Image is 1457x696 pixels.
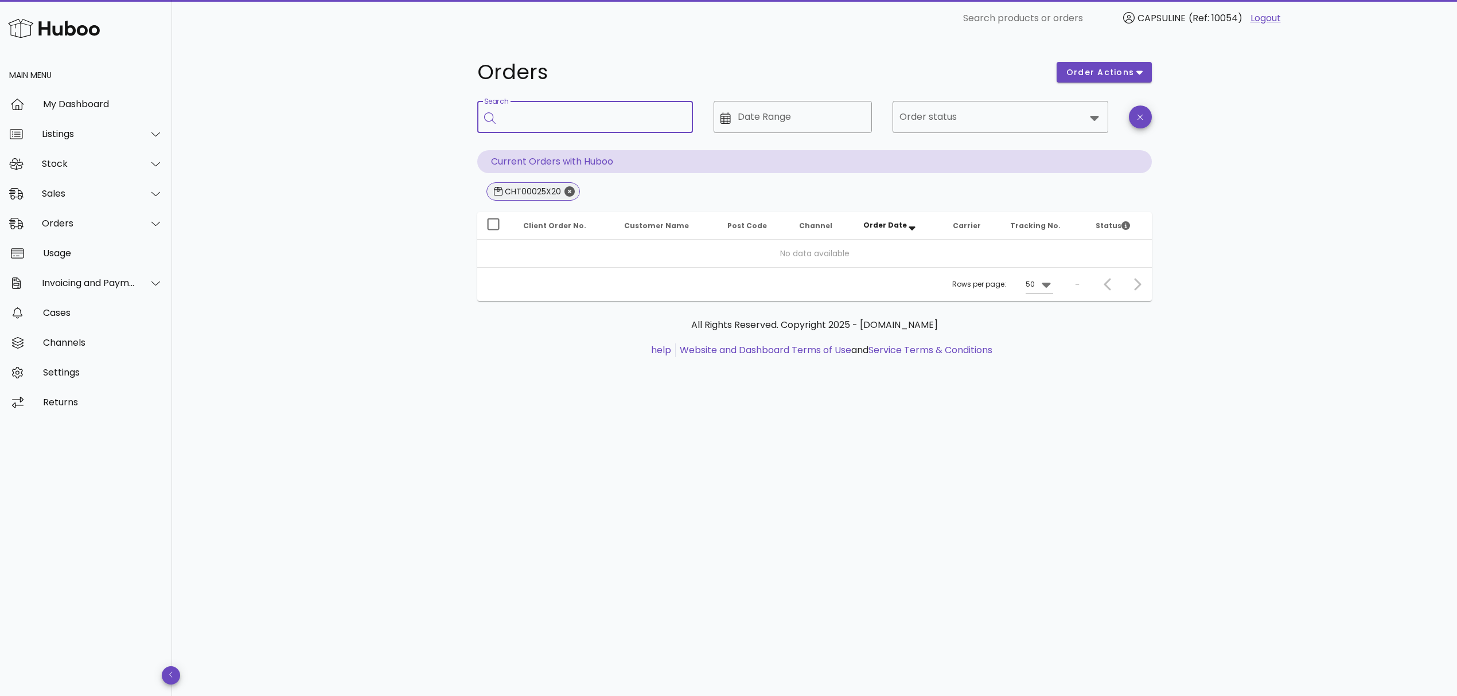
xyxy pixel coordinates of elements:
span: order actions [1066,67,1135,79]
th: Carrier [944,212,1001,240]
a: Service Terms & Conditions [868,343,992,357]
span: Status [1096,221,1130,230]
span: Tracking No. [1010,221,1061,230]
span: Client Order No. [523,221,586,230]
th: Customer Name [615,212,718,240]
div: My Dashboard [43,99,163,110]
a: Logout [1250,11,1281,25]
img: Huboo Logo [8,16,100,41]
button: Close [564,186,575,197]
div: Returns [43,397,163,408]
p: Current Orders with Huboo [477,150,1152,173]
div: Cases [43,307,163,318]
div: 50 [1026,279,1035,290]
div: – [1075,279,1080,290]
a: Website and Dashboard Terms of Use [680,343,851,357]
th: Post Code [718,212,790,240]
div: Rows per page: [952,268,1053,301]
div: Usage [43,248,163,259]
span: Channel [799,221,832,230]
div: Sales [42,188,135,199]
div: Order status [893,101,1108,133]
div: Channels [43,337,163,348]
th: Order Date: Sorted descending. Activate to remove sorting. [854,212,944,240]
div: Invoicing and Payments [42,277,135,288]
li: and [676,343,992,357]
th: Status [1086,212,1152,240]
p: All Rights Reserved. Copyright 2025 - [DOMAIN_NAME] [486,318,1143,332]
a: help [651,343,671,357]
h1: Orders [477,62,1043,83]
td: No data available [477,240,1152,267]
div: Listings [42,128,135,139]
div: Settings [43,367,163,378]
span: CAPSULINE [1137,11,1186,25]
span: Post Code [727,221,767,230]
div: CHT00025X20 [502,186,561,197]
span: Order Date [863,220,907,230]
label: Search [484,97,508,106]
th: Tracking No. [1001,212,1086,240]
span: (Ref: 10054) [1189,11,1242,25]
div: 50Rows per page: [1026,275,1053,294]
div: Orders [42,218,135,229]
button: order actions [1057,62,1152,83]
th: Client Order No. [514,212,615,240]
span: Carrier [953,221,981,230]
div: Stock [42,158,135,169]
span: Customer Name [624,221,689,230]
th: Channel [790,212,854,240]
